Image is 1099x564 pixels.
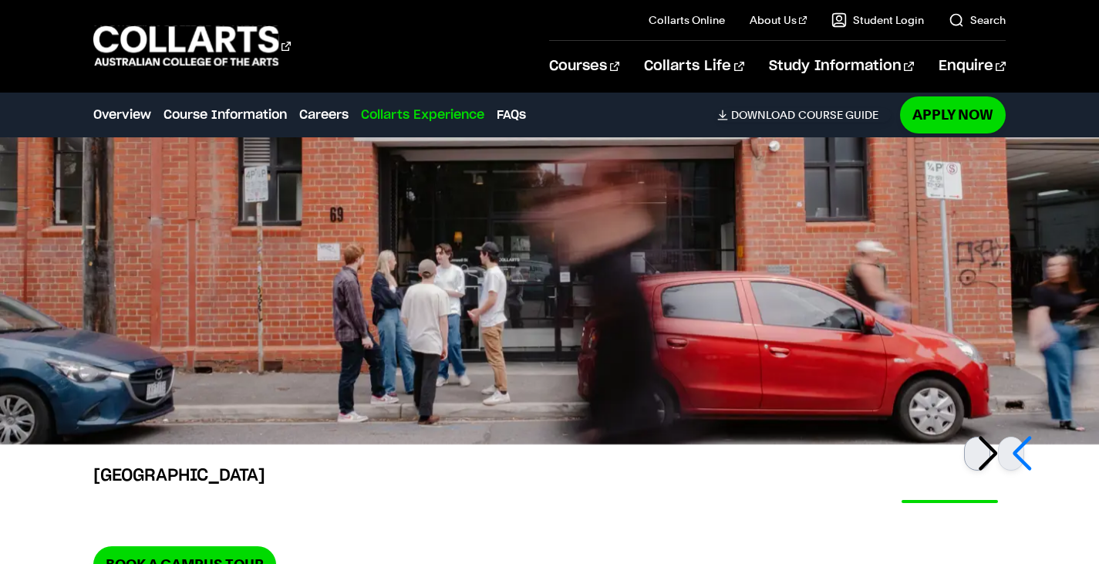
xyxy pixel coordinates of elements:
a: Student Login [831,12,924,28]
a: Apply Now [900,96,1006,133]
a: Study Information [769,41,914,92]
span: Download [731,108,795,122]
a: Course Information [164,106,287,124]
a: Collarts Experience [361,106,484,124]
a: Courses [549,41,619,92]
div: Go to homepage [93,24,291,68]
a: FAQs [497,106,526,124]
a: Collarts Life [644,41,743,92]
a: About Us [750,12,807,28]
a: Collarts Online [649,12,725,28]
a: Careers [299,106,349,124]
a: Search [949,12,1006,28]
h3: [GEOGRAPHIC_DATA] [93,463,276,488]
a: Enquire [939,41,1006,92]
a: DownloadCourse Guide [717,108,891,122]
a: Overview [93,106,151,124]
